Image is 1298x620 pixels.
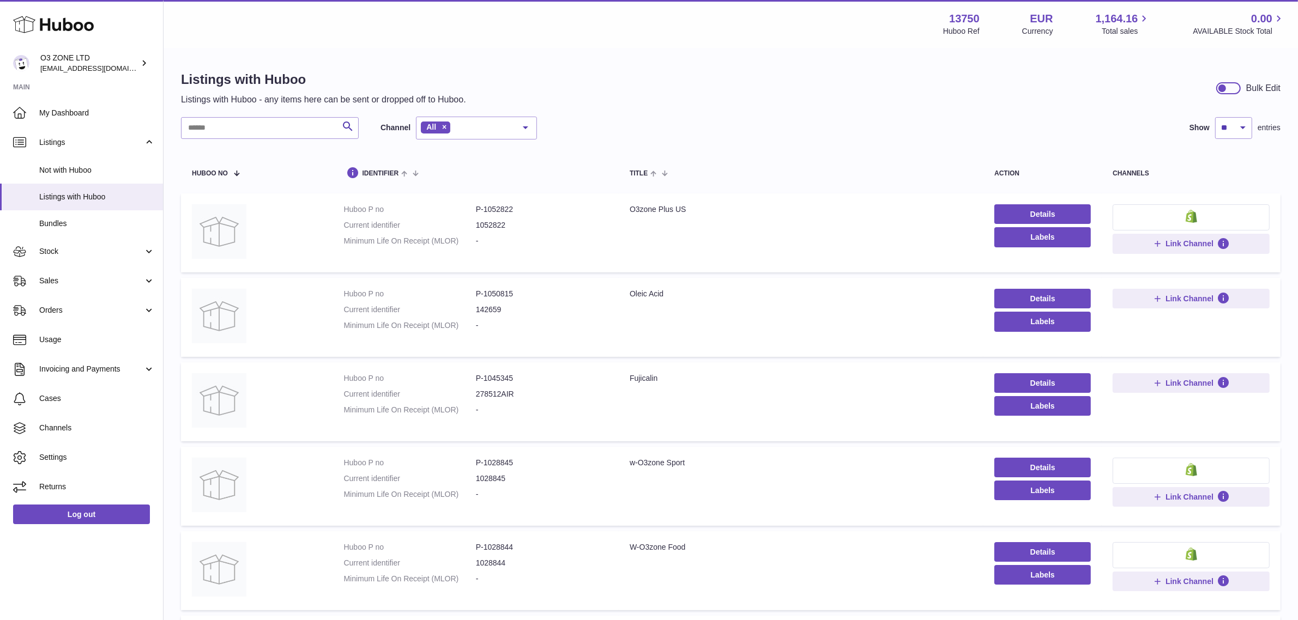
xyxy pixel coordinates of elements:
[344,489,476,500] dt: Minimum Life On Receipt (MLOR)
[344,289,476,299] dt: Huboo P no
[994,396,1091,416] button: Labels
[476,389,608,399] dd: 278512AIR
[994,481,1091,500] button: Labels
[630,458,973,468] div: w-O3zone Sport
[994,204,1091,224] a: Details
[994,565,1091,585] button: Labels
[1113,234,1270,253] button: Link Channel
[1190,123,1210,133] label: Show
[1166,492,1214,502] span: Link Channel
[40,53,138,74] div: O3 ZONE LTD
[13,55,29,71] img: internalAdmin-13750@internal.huboo.com
[1096,11,1151,37] a: 1,164.16 Total sales
[476,574,608,584] dd: -
[1102,26,1150,37] span: Total sales
[1166,239,1214,248] span: Link Channel
[943,26,980,37] div: Huboo Ref
[426,123,436,131] span: All
[344,373,476,384] dt: Huboo P no
[1166,294,1214,303] span: Link Channel
[13,504,150,524] a: Log out
[344,542,476,552] dt: Huboo P no
[1096,11,1138,26] span: 1,164.16
[630,170,648,177] span: title
[476,473,608,484] dd: 1028845
[476,542,608,552] dd: P-1028844
[994,373,1091,393] a: Details
[39,192,155,202] span: Listings with Huboo
[994,170,1091,177] div: action
[1113,487,1270,507] button: Link Channel
[994,227,1091,247] button: Labels
[39,423,155,433] span: Channels
[1186,548,1197,561] img: shopify-small.png
[994,542,1091,562] a: Details
[1113,170,1270,177] div: channels
[192,170,228,177] span: Huboo no
[39,276,143,286] span: Sales
[1251,11,1272,26] span: 0.00
[39,393,155,404] span: Cases
[344,558,476,568] dt: Current identifier
[630,542,973,552] div: W-O3zone Food
[476,289,608,299] dd: P-1050815
[1246,82,1281,94] div: Bulk Edit
[1113,572,1270,591] button: Link Channel
[39,482,155,492] span: Returns
[1193,11,1285,37] a: 0.00 AVAILABLE Stock Total
[630,204,973,215] div: O3zone Plus US
[344,389,476,399] dt: Current identifier
[39,305,143,315] span: Orders
[476,458,608,468] dd: P-1028845
[994,312,1091,331] button: Labels
[381,123,410,133] label: Channel
[344,458,476,468] dt: Huboo P no
[1193,26,1285,37] span: AVAILABLE Stock Total
[181,71,466,88] h1: Listings with Huboo
[39,364,143,374] span: Invoicing and Payments
[476,320,608,331] dd: -
[344,204,476,215] dt: Huboo P no
[476,305,608,315] dd: 142659
[994,289,1091,308] a: Details
[39,335,155,345] span: Usage
[344,236,476,246] dt: Minimum Life On Receipt (MLOR)
[476,236,608,246] dd: -
[344,320,476,331] dt: Minimum Life On Receipt (MLOR)
[39,218,155,229] span: Bundles
[476,204,608,215] dd: P-1052822
[39,108,155,118] span: My Dashboard
[1186,463,1197,476] img: shopify-small.png
[1022,26,1053,37] div: Currency
[476,489,608,500] dd: -
[344,305,476,315] dt: Current identifier
[476,405,608,415] dd: -
[630,373,973,384] div: Fujicalin
[630,289,973,299] div: Oleic Acid
[192,204,246,259] img: O3zone Plus US
[344,405,476,415] dt: Minimum Life On Receipt (MLOR)
[181,94,466,106] p: Listings with Huboo - any items here can be sent or dropped off to Huboo.
[192,458,246,512] img: w-O3zone Sport
[40,64,160,72] span: [EMAIL_ADDRESS][DOMAIN_NAME]
[1113,373,1270,393] button: Link Channel
[344,473,476,484] dt: Current identifier
[949,11,980,26] strong: 13750
[39,452,155,463] span: Settings
[994,458,1091,477] a: Details
[476,220,608,230] dd: 1052822
[192,373,246,428] img: Fujicalin
[39,165,155,175] span: Not with Huboo
[344,574,476,584] dt: Minimum Life On Receipt (MLOR)
[363,170,399,177] span: identifier
[192,289,246,343] img: Oleic Acid
[1166,378,1214,388] span: Link Channel
[1113,289,1270,308] button: Link Channel
[344,220,476,230] dt: Current identifier
[1166,576,1214,586] span: Link Channel
[39,137,143,148] span: Listings
[39,246,143,257] span: Stock
[1258,123,1281,133] span: entries
[476,373,608,384] dd: P-1045345
[192,542,246,597] img: W-O3zone Food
